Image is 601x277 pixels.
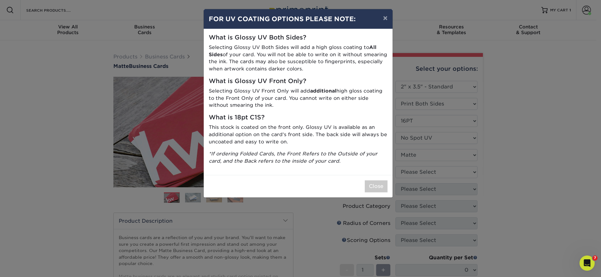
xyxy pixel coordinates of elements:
p: Selecting Glossy UV Front Only will add high gloss coating to the Front Only of your card. You ca... [209,87,388,109]
iframe: Intercom live chat [580,256,595,271]
button: Close [365,180,388,192]
button: × [378,9,393,27]
p: This stock is coated on the front only. Glossy UV is available as an additional option on the car... [209,124,388,145]
h5: What is 18pt C1S? [209,114,388,121]
h5: What is Glossy UV Both Sides? [209,34,388,41]
strong: All Sides [209,44,376,57]
span: 7 [592,256,598,261]
h4: FOR UV COATING OPTIONS PLEASE NOTE: [209,14,388,24]
h5: What is Glossy UV Front Only? [209,78,388,85]
p: Selecting Glossy UV Both Sides will add a high gloss coating to of your card. You will not be abl... [209,44,388,73]
i: *If ordering Folded Cards, the Front Refers to the Outside of your card, and the Back refers to t... [209,151,377,164]
strong: additional [310,88,336,94]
